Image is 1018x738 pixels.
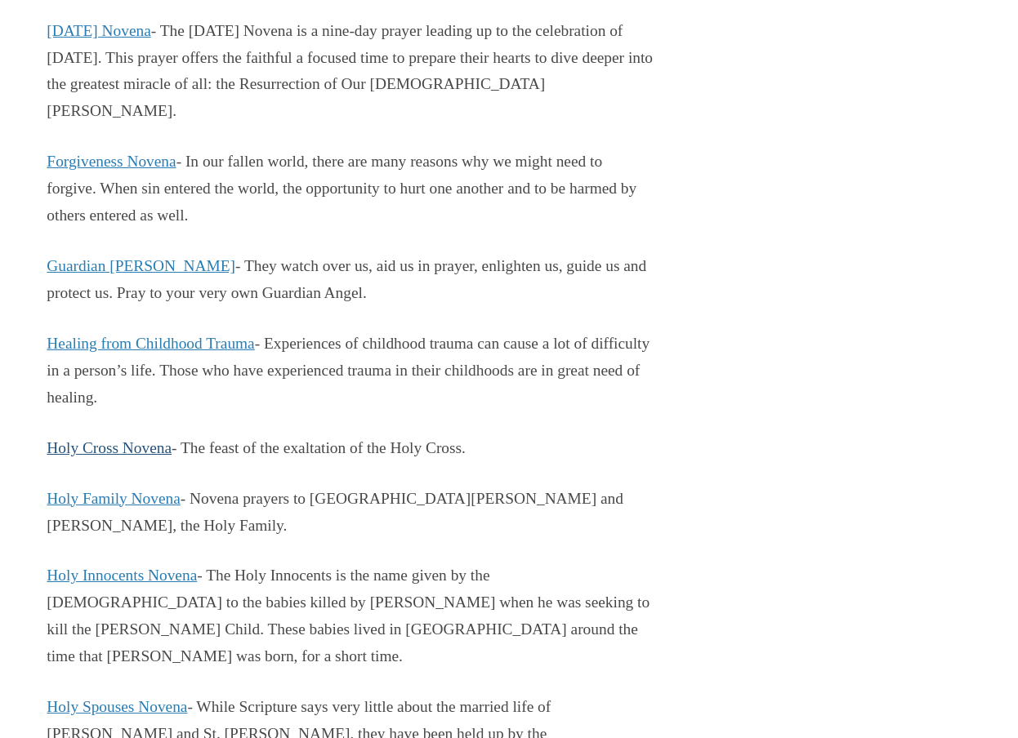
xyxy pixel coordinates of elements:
a: Holy Cross Novena [47,439,172,456]
a: Holy Family Novena [47,490,180,507]
a: Guardian [PERSON_NAME] [47,257,235,274]
p: - In our fallen world, there are many reasons why we might need to forgive. When sin entered the ... [47,149,654,229]
p: - The Holy Innocents is the name given by the [DEMOGRAPHIC_DATA] to the babies killed by [PERSON_... [47,562,654,670]
a: Holy Innocents Novena [47,567,197,584]
a: Forgiveness Novena [47,153,176,170]
p: - The [DATE] Novena is a nine-day prayer leading up to the celebration of [DATE]. This prayer off... [47,18,654,126]
p: - They watch over us, aid us in prayer, enlighten us, guide us and protect us. Pray to your very ... [47,253,654,307]
p: - The feast of the exaltation of the Holy Cross. [47,435,654,462]
a: Healing from Childhood Trauma [47,335,254,352]
p: - Novena prayers to [GEOGRAPHIC_DATA][PERSON_NAME] and [PERSON_NAME], the Holy Family. [47,486,654,540]
a: [DATE] Novena [47,22,150,39]
a: Holy Spouses Novena [47,698,187,715]
p: - Experiences of childhood trauma can cause a lot of difficulty in a person’s life. Those who hav... [47,331,654,411]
